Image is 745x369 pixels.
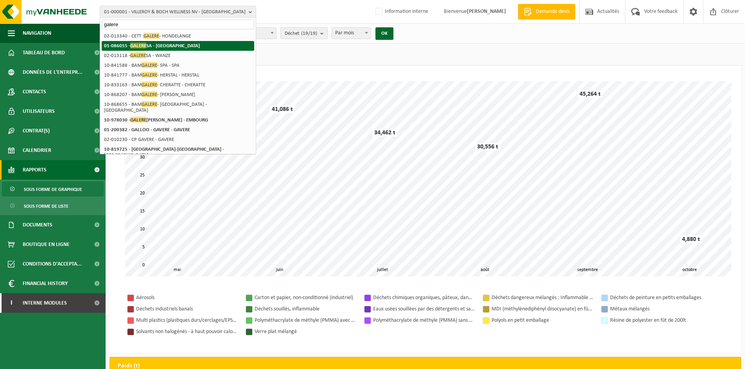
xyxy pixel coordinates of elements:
span: Boutique en ligne [23,235,70,254]
a: Demande devis [518,4,575,20]
div: Carton et papier, non-conditionné (industriel) [255,293,356,303]
a: Sous forme de graphique [2,182,104,196]
span: Tableau de bord [23,43,65,62]
li: 02-013118 - SA - WANZE [102,51,254,61]
span: Demande devis [534,8,571,16]
li: 02-010230 - CP GAVERE - GAVERE [102,135,254,144]
button: 01-000001 - VILLEROY & BOCH WELLNESS NV - [GEOGRAPHIC_DATA] [100,6,256,18]
button: OK [375,27,393,40]
span: GALERE [144,33,159,39]
input: Chercher des succursales liées [102,20,254,29]
div: Déchets de peinture en petits emballages [610,293,712,303]
span: Conditions d'accepta... [23,254,82,274]
div: Résine de polyester en fût de 200lt [610,316,712,325]
div: 34,462 t [372,129,397,137]
div: 30,556 t [475,143,500,151]
div: 45,264 t [578,90,603,98]
span: Calendrier [23,141,51,160]
span: Par mois [332,28,370,39]
span: Sous forme de liste [24,199,68,214]
div: Déchets industriels banals [136,304,238,314]
li: 02-013340 - CETT : - HONDELANGE [102,31,254,41]
li: 10-833163 - BAM - CHERATTE - CHERATTE [102,80,254,90]
div: Solvants non halogénés - à haut pouvoir calorifique en petits emballages (<200L) [136,327,238,337]
div: Déchets souillés, inflammable [255,304,356,314]
span: I [8,293,15,313]
span: Utilisateurs [23,102,55,121]
span: Navigation [23,23,51,43]
span: 01-000001 - VILLEROY & BOCH WELLNESS NV - [GEOGRAPHIC_DATA] [104,6,246,18]
div: Eaux usées souillées par des détergents et savons [373,304,475,314]
div: MDI (méthylènediphényl diisocyanate) en fût de 200 lt [492,304,593,314]
div: Métaux mélangés [610,304,712,314]
span: Interne modules [23,293,67,313]
label: Information interne [374,6,428,18]
span: GALERE [130,117,146,123]
span: GALERE [142,91,157,97]
div: Multi plastics (plastiques durs/cerclages/EPS/film naturel/film mélange/PMC) [136,316,238,325]
div: Polyméthacrylate de méthyle (PMMA) sans fibre de verre [373,316,475,325]
span: Contrat(s) [23,121,50,141]
strong: 01-086055 - SA - [GEOGRAPHIC_DATA] [104,43,200,48]
div: Polyméthacrylate de méthyle (PMMA) avec fibre de verre [255,316,356,325]
span: Documents [23,215,52,235]
span: GALERE [130,52,146,58]
span: GALERE [142,101,157,107]
span: GALERE [142,82,157,87]
span: Données de l'entrepr... [23,62,83,82]
li: 10-841777 - BAM - HERSTAL - HERSTAL [102,70,254,80]
span: Déchet [285,28,317,39]
div: Aérosols [136,293,238,303]
li: 10-841588 - BAM - SPA - SPA [102,61,254,70]
span: GALERE [130,43,146,48]
div: Polyols en petit emballage [492,316,593,325]
li: 10-868207 - BAM - [PERSON_NAME] [102,90,254,100]
span: Rapports [23,160,47,180]
div: Verre plat mélangé [255,327,356,337]
li: 10-868655 - BAM - [GEOGRAPHIC_DATA] - [GEOGRAPHIC_DATA] [102,100,254,115]
span: Financial History [23,274,68,293]
count: (19/19) [301,31,317,36]
div: 4,880 t [680,235,702,243]
span: Sous forme de graphique [24,182,82,197]
div: Déchets chimiques organiques, pâteux, dangereux [373,293,475,303]
button: Déchet(19/19) [280,27,328,39]
div: 41,086 t [270,105,295,113]
span: Contacts [23,82,46,102]
span: GALERE [142,62,157,68]
strong: 01-200382 - GALLOO - GAVERE - GAVERE [104,127,190,132]
div: Déchets dangereux mélangés : Inflammable - Corrosif [492,293,593,303]
span: GALERE [142,72,157,78]
strong: 10-819725 - [GEOGRAPHIC_DATA]-[GEOGRAPHIC_DATA] - [GEOGRAPHIC_DATA] [104,147,224,158]
strong: 10-978030 - [PERSON_NAME] - EMBOURG [104,117,208,123]
span: Par mois [332,27,371,39]
strong: [PERSON_NAME] [467,9,506,14]
a: Sous forme de liste [2,198,104,213]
